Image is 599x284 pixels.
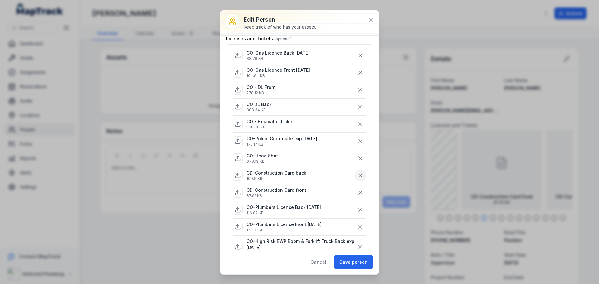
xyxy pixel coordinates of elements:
[246,108,272,113] p: 308.34 KB
[246,193,306,198] p: 87.91 KB
[246,238,354,251] p: CO-High Risk EWP Boom & Forklift Truck Back exp [DATE]
[246,73,310,78] p: 104.94 KB
[305,255,332,269] button: Cancel
[244,15,316,24] h3: Edit person
[246,204,321,210] p: CO-Plumbers Licence Back [DATE]
[246,159,278,164] p: 378.19 KB
[246,210,321,215] p: 116.02 KB
[246,125,294,130] p: 568.76 KB
[246,50,309,56] p: CO-Gas Licence Back [DATE]
[246,187,306,193] p: CD-Construction Card front
[246,228,322,233] p: 123.91 KB
[246,118,294,125] p: CO - Excavator Ticket
[246,153,278,159] p: CO-Head Shot
[246,67,310,73] p: CO-Gas Licence Front [DATE]
[246,90,276,95] p: 278.12 KB
[246,56,309,61] p: 88.79 KB
[246,101,272,108] p: CO DL Back
[246,221,322,228] p: CO-Plumbers Licence Front [DATE]
[246,142,317,147] p: 175.17 KB
[246,170,306,176] p: CD-Construction Card back
[334,255,373,269] button: Save person
[246,136,317,142] p: CO-Police Certificate exp [DATE]
[226,36,292,42] label: Licenses and Tickets
[246,84,276,90] p: CO - DL Front
[246,176,306,181] p: 109.9 KB
[244,24,316,30] div: Keep track of who has your assets.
